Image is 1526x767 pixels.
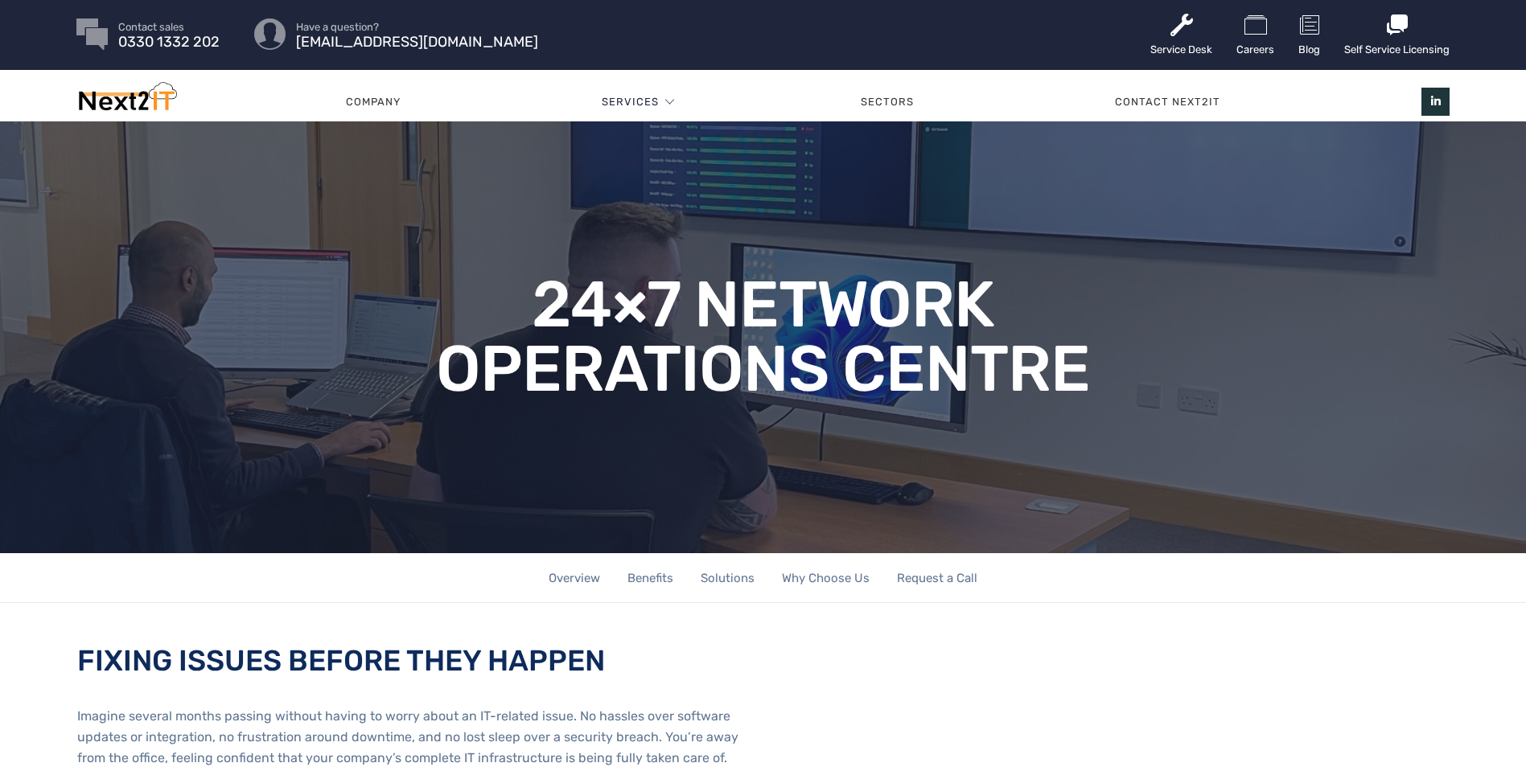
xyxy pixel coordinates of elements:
a: Have a question? [EMAIL_ADDRESS][DOMAIN_NAME] [296,22,538,47]
a: Solutions [701,553,755,604]
span: Contact sales [118,22,220,32]
a: Contact Next2IT [1014,78,1321,126]
a: Services [602,78,659,126]
img: Next2IT [76,82,177,118]
a: Benefits [627,553,673,604]
span: [EMAIL_ADDRESS][DOMAIN_NAME] [296,37,538,47]
a: Contact sales 0330 1332 202 [118,22,220,47]
span: Have a question? [296,22,538,32]
h1: 24×7 Network Operations Centre [420,273,1107,401]
a: Why Choose Us [782,553,870,604]
h2: FIXING ISSUES BEFORE THEY HAPPEN [77,643,738,678]
span: 0330 1332 202 [118,37,220,47]
a: Overview [549,553,600,604]
a: Request a Call [897,553,977,604]
a: Sectors [759,78,1014,126]
a: Company [245,78,501,126]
